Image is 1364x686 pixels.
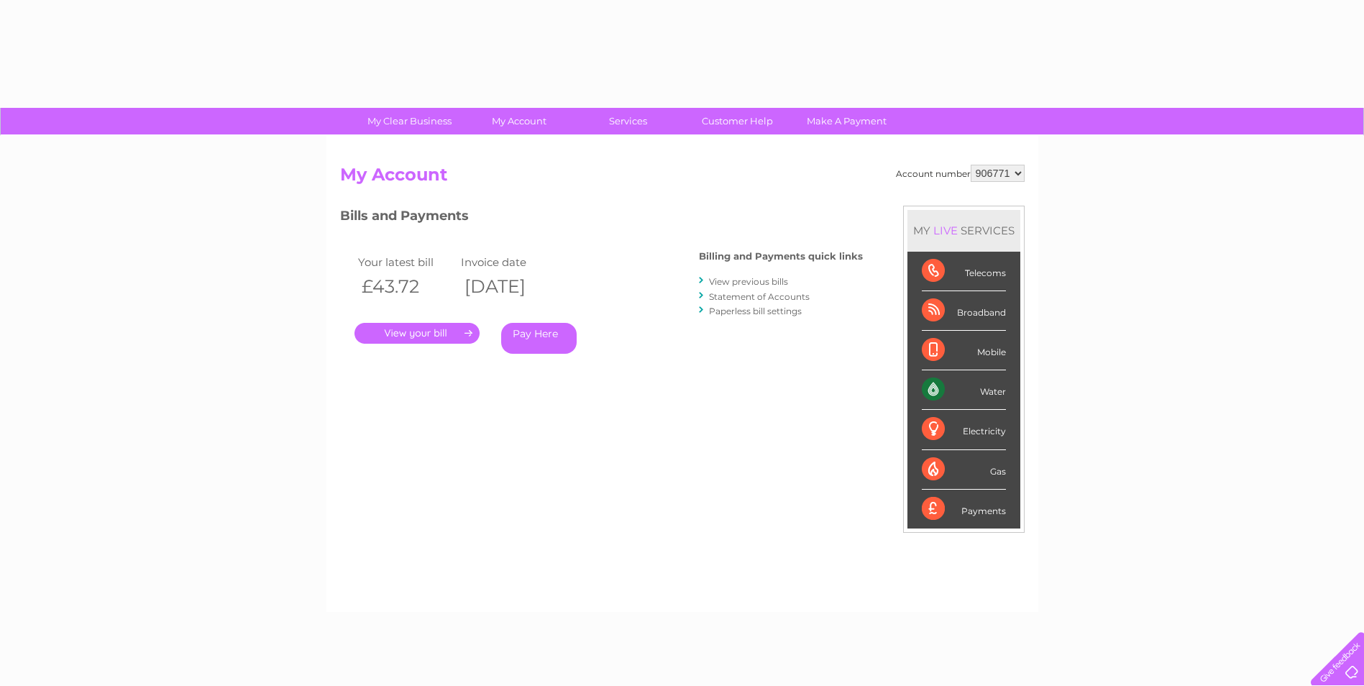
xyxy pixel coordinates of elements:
[930,224,961,237] div: LIVE
[787,108,906,134] a: Make A Payment
[896,165,1025,182] div: Account number
[922,450,1006,490] div: Gas
[709,291,810,302] a: Statement of Accounts
[459,108,578,134] a: My Account
[922,252,1006,291] div: Telecoms
[699,251,863,262] h4: Billing and Payments quick links
[569,108,687,134] a: Services
[907,210,1020,251] div: MY SERVICES
[354,252,458,272] td: Your latest bill
[922,490,1006,529] div: Payments
[354,323,480,344] a: .
[922,410,1006,449] div: Electricity
[457,272,561,301] th: [DATE]
[501,323,577,354] a: Pay Here
[922,291,1006,331] div: Broadband
[340,206,863,231] h3: Bills and Payments
[922,370,1006,410] div: Water
[350,108,469,134] a: My Clear Business
[354,272,458,301] th: £43.72
[709,306,802,316] a: Paperless bill settings
[457,252,561,272] td: Invoice date
[709,276,788,287] a: View previous bills
[340,165,1025,192] h2: My Account
[678,108,797,134] a: Customer Help
[922,331,1006,370] div: Mobile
